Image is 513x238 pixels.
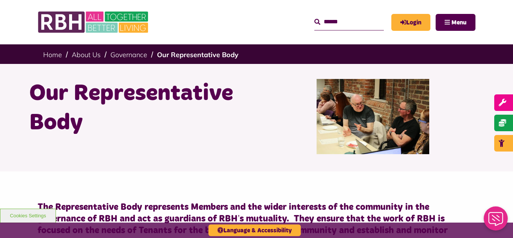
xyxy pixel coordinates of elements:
[451,20,466,26] span: Menu
[436,14,475,31] button: Navigation
[157,50,238,59] a: Our Representative Body
[208,224,301,236] button: Language & Accessibility
[391,14,430,31] a: MyRBH
[479,204,513,238] iframe: Netcall Web Assistant for live chat
[43,50,62,59] a: Home
[29,79,251,138] h1: Our Representative Body
[72,50,101,59] a: About Us
[110,50,147,59] a: Governance
[317,79,429,154] img: Rep Body
[38,8,150,37] img: RBH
